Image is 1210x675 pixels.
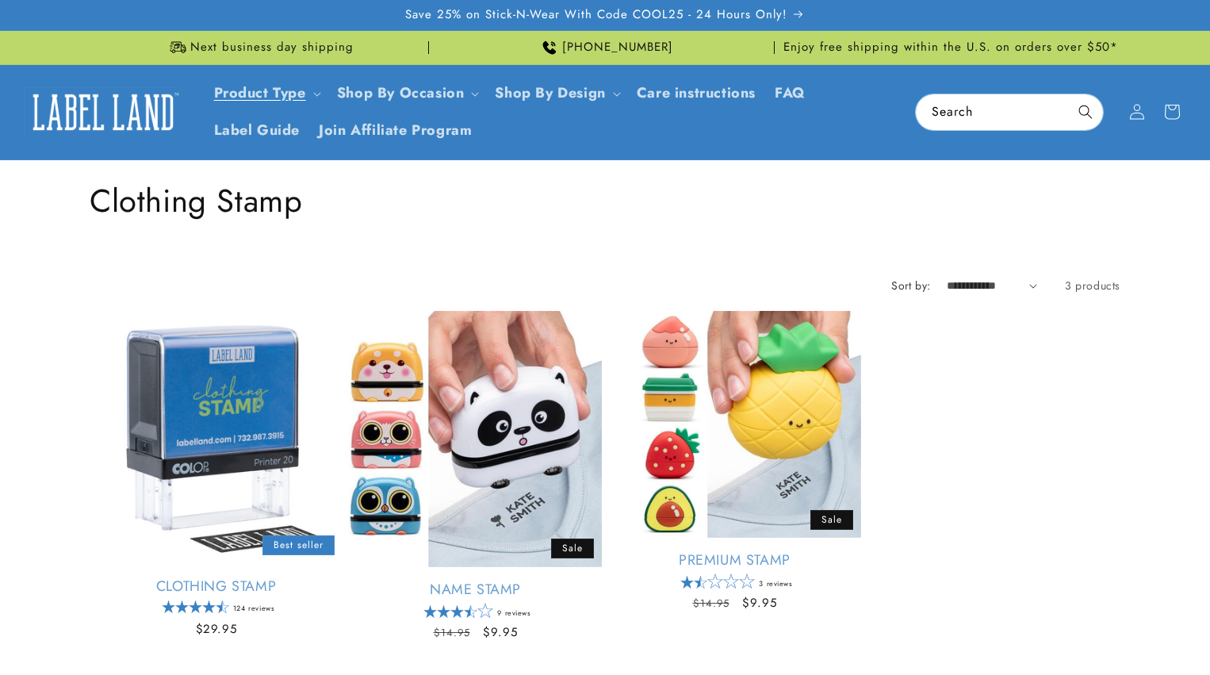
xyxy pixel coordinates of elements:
button: Search [1068,94,1103,129]
a: Join Affiliate Program [309,112,481,149]
a: Product Type [214,82,306,103]
span: Care instructions [637,84,756,102]
a: FAQ [765,75,815,112]
a: Name Stamp [349,581,602,599]
summary: Shop By Design [485,75,626,112]
a: Label Land [18,82,189,143]
a: Label Guide [205,112,310,149]
span: Next business day shipping [190,40,354,56]
a: Shop By Design [495,82,605,103]
a: Care instructions [627,75,765,112]
span: Shop By Occasion [337,84,465,102]
span: FAQ [775,84,806,102]
a: Clothing Stamp [90,577,343,596]
div: Announcement [90,31,429,64]
h1: Clothing Stamp [90,180,1120,221]
span: Join Affiliate Program [319,121,472,140]
label: Sort by: [891,278,930,293]
div: Announcement [781,31,1120,64]
span: [PHONE_NUMBER] [562,40,673,56]
span: Label Guide [214,121,301,140]
span: 3 products [1065,278,1120,293]
span: Save 25% on Stick-N-Wear With Code COOL25 - 24 Hours Only! [405,7,787,23]
span: Enjoy free shipping within the U.S. on orders over $50* [783,40,1118,56]
div: Announcement [435,31,775,64]
a: Premium Stamp [608,551,861,570]
summary: Product Type [205,75,327,112]
summary: Shop By Occasion [327,75,486,112]
img: Label Land [24,87,182,136]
